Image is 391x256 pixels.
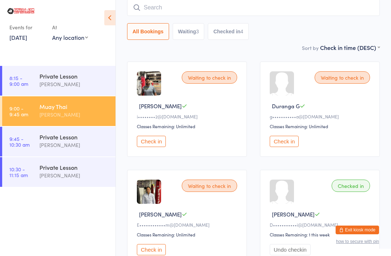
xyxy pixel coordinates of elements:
div: Classes Remaining: Unlimited [137,231,239,238]
a: 9:45 -10:30 amPrivate Lesson[PERSON_NAME] [2,127,115,156]
time: 9:00 - 9:45 am [9,105,28,117]
div: g•••••••••••a@[DOMAIN_NAME] [270,113,372,119]
div: 4 [240,29,243,34]
div: Waiting to check in [182,180,237,192]
div: 3 [196,29,199,34]
time: 8:15 - 9:00 am [9,75,28,87]
button: Waiting3 [173,23,205,40]
div: E••••••••••••m@[DOMAIN_NAME] [137,222,239,228]
div: Waiting to check in [315,71,370,84]
div: Any location [52,33,88,41]
button: Exit kiosk mode [336,226,379,234]
a: 8:15 -9:00 amPrivate Lesson[PERSON_NAME] [2,66,115,96]
div: i••••••••2@[DOMAIN_NAME] [137,113,239,119]
div: Classes Remaining: Unlimited [270,123,372,129]
div: Events for [9,21,45,33]
div: Classes Remaining: 1 this week [270,231,372,238]
span: [PERSON_NAME] [272,210,315,218]
button: All Bookings [127,23,169,40]
span: Duranga G [272,102,300,110]
div: Private Lesson [39,133,109,141]
div: [PERSON_NAME] [39,110,109,119]
div: D•••••••••••i@[DOMAIN_NAME] [270,222,372,228]
button: Check in [137,136,166,147]
img: image1752826836.png [137,180,161,204]
div: Classes Remaining: Unlimited [137,123,239,129]
div: Waiting to check in [182,71,237,84]
button: Undo checkin [270,244,311,255]
a: 9:00 -9:45 amMuay Thai[PERSON_NAME] [2,96,115,126]
div: Private Lesson [39,72,109,80]
img: image1752826868.png [137,71,161,96]
button: Checked in4 [208,23,249,40]
div: [PERSON_NAME] [39,171,109,180]
div: Private Lesson [39,163,109,171]
button: Check in [270,136,299,147]
label: Sort by [302,44,319,51]
div: [PERSON_NAME] [39,141,109,149]
img: Bulldog Gym Castle Hill Pty Ltd [7,8,34,14]
a: [DATE] [9,33,27,41]
a: 10:30 -11:15 amPrivate Lesson[PERSON_NAME] [2,157,115,187]
span: [PERSON_NAME] [139,102,182,110]
div: At [52,21,88,33]
button: how to secure with pin [336,239,379,244]
div: Check in time (DESC) [320,43,380,51]
span: [PERSON_NAME] [139,210,182,218]
time: 9:45 - 10:30 am [9,136,30,147]
div: Checked in [332,180,370,192]
time: 10:30 - 11:15 am [9,166,28,178]
div: Muay Thai [39,102,109,110]
button: Check in [137,244,166,255]
div: [PERSON_NAME] [39,80,109,88]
